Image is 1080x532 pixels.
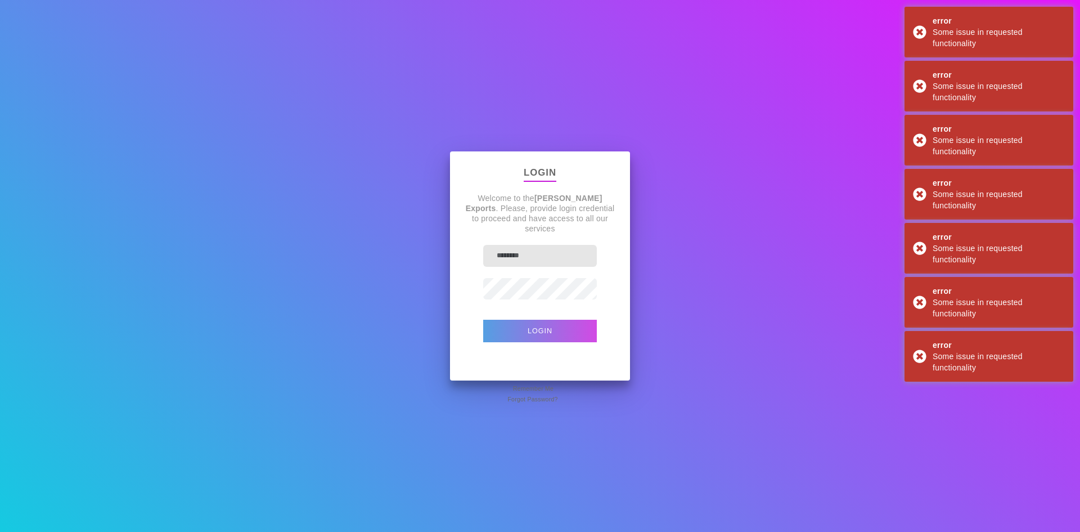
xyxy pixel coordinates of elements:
[933,243,1065,265] div: Some issue in requested functionality
[933,297,1065,319] div: Some issue in requested functionality
[933,81,1065,103] div: Some issue in requested functionality
[933,26,1065,49] div: Some issue in requested functionality
[933,339,1065,351] div: error
[933,351,1065,373] div: Some issue in requested functionality
[507,394,557,405] span: Forgot Password?
[513,383,553,394] span: Remember Me
[483,320,597,342] button: Login
[524,165,556,182] p: Login
[933,15,1065,26] div: error
[933,189,1065,211] div: Some issue in requested functionality
[933,231,1065,243] div: error
[933,123,1065,135] div: error
[933,285,1065,297] div: error
[463,193,616,234] p: Welcome to the . Please, provide login credential to proceed and have access to all our services
[933,69,1065,81] div: error
[933,177,1065,189] div: error
[466,194,602,213] strong: [PERSON_NAME] Exports
[933,135,1065,157] div: Some issue in requested functionality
